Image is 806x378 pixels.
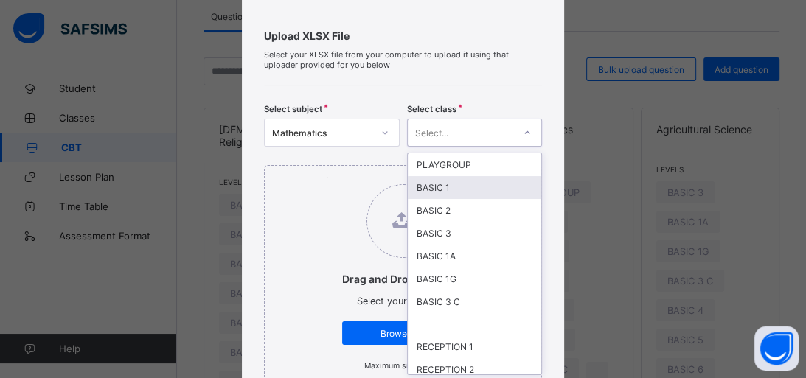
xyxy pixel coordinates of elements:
[408,199,542,222] div: BASIC 2
[408,290,542,313] div: BASIC 3 C
[264,49,542,70] span: Select your XLSX file from your computer to upload it using that uploader provided for you below
[353,328,453,339] span: Browse file
[754,326,799,371] button: Open asap
[357,295,450,307] span: Select your Excel file
[264,29,542,42] span: Upload XLSX File
[408,222,542,245] div: BASIC 3
[264,104,322,114] span: Select subject
[408,267,542,290] div: BASIC 1G
[342,273,464,285] p: Drag and Drop files here
[408,245,542,267] div: BASIC 1A
[407,104,456,114] span: Select class
[415,119,448,147] div: Select...
[408,335,542,358] div: RECEPTION 1
[364,361,442,371] small: Maximum size 2.5mb
[272,127,372,139] div: Mathematics
[408,176,542,199] div: BASIC 1
[408,153,542,176] div: PLAYGROUP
